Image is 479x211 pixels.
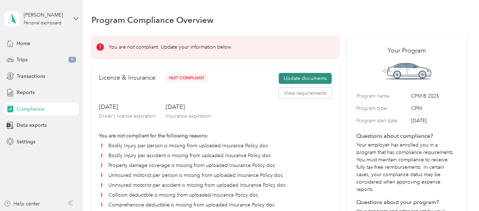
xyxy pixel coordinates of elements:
span: Transactions [17,73,45,80]
li: Uninsured motorist per accident is missing from uploaded Insurance Policy doc [99,181,332,189]
p: Your employer has enrolled you in a program that has compliance requirements. You must maintain c... [356,141,457,193]
div: Personal dashboard [24,21,61,25]
h4: Questions about your program? [356,198,457,206]
p: You are not compliant for the following reasons: [99,132,332,139]
span: Settings [17,138,35,145]
h3: [DATE] [99,103,156,111]
span: Home [17,40,30,47]
li: Uninsured motorist per person is missing from uploaded Insurance Policy doc [99,172,332,179]
span: 9 [69,57,76,63]
span: Not Compliant [165,74,208,82]
h2: Your Program [356,46,457,55]
h3: [DATE] [166,103,211,111]
li: Bodily Injury per person is missing from uploaded Insurance Policy doc [99,142,332,149]
label: Program start date [356,117,409,124]
h4: Questions about compliance? [356,132,457,140]
button: Help center [4,200,40,207]
li: Property damage coverage is missing from uploaded Insurance Policy doc [99,162,332,169]
p: You are not compliant. Update your information below. [109,43,232,51]
label: Program type [356,105,409,112]
li: Bodily Injury per accident is missing from uploaded Insurance Policy doc [99,152,332,159]
span: CPM B 2025 [411,92,457,100]
h1: Program Compliance Overview [91,16,214,24]
span: Trips [17,56,28,63]
span: Data exports [17,122,47,129]
iframe: Everlance-gr Chat Button Frame [439,172,479,211]
label: Program name [356,92,409,100]
h2: License & Insurance [99,73,155,82]
li: Collision deductible is missing from uploaded Insurance Policy doc [99,191,332,199]
button: Update documents [279,73,332,84]
span: [DATE] [411,117,457,124]
span: Reports [17,89,35,96]
button: View requirements [279,88,332,99]
p: Insurance expiration [166,112,211,120]
span: CPM [411,105,457,112]
p: Driver’s license expiration [99,112,156,120]
span: Compliance [17,105,45,113]
li: Comprehensive deductible is missing from uploaded Insurance Policy doc [99,201,332,209]
div: [PERSON_NAME] [24,11,68,19]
